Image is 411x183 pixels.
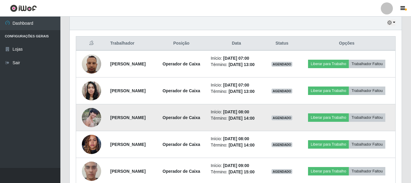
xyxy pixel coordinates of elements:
button: Liberar para Trabalho [308,60,349,68]
span: AGENDADO [271,89,293,93]
li: Início: [211,55,262,62]
time: [DATE] 14:00 [229,143,255,147]
strong: Operador de Caixa [162,115,200,120]
button: Liberar para Trabalho [308,113,349,122]
button: Trabalhador Faltou [349,167,385,175]
li: Início: [211,136,262,142]
img: CoreUI Logo [10,5,37,12]
th: Posição [156,36,207,51]
strong: [PERSON_NAME] [110,115,146,120]
strong: [PERSON_NAME] [110,169,146,174]
time: [DATE] 13:00 [229,89,255,94]
button: Trabalhador Faltou [349,87,385,95]
li: Início: [211,82,262,88]
strong: Operador de Caixa [162,142,200,147]
li: Término: [211,115,262,121]
button: Liberar para Trabalho [308,167,349,175]
button: Liberar para Trabalho [308,87,349,95]
time: [DATE] 07:00 [223,56,249,61]
button: Liberar para Trabalho [308,140,349,149]
th: Opções [298,36,395,51]
img: 1736008247371.jpeg [82,78,101,103]
span: AGENDADO [271,115,293,120]
time: [DATE] 09:00 [223,163,249,168]
span: AGENDADO [271,169,293,174]
th: Trabalhador [107,36,156,51]
strong: [PERSON_NAME] [110,88,146,93]
time: [DATE] 15:00 [229,169,255,174]
li: Término: [211,169,262,175]
time: [DATE] 08:00 [223,136,249,141]
time: [DATE] 13:00 [229,62,255,67]
button: Trabalhador Faltou [349,60,385,68]
time: [DATE] 08:00 [223,109,249,114]
button: Trabalhador Faltou [349,140,385,149]
span: AGENDADO [271,62,293,67]
strong: [PERSON_NAME] [110,62,146,66]
li: Início: [211,162,262,169]
time: [DATE] 14:00 [229,116,255,121]
time: [DATE] 07:00 [223,83,249,87]
strong: Operador de Caixa [162,169,200,174]
li: Término: [211,62,262,68]
img: 1734465947432.jpeg [82,131,101,157]
th: Status [266,36,298,51]
li: Término: [211,142,262,148]
strong: [PERSON_NAME] [110,142,146,147]
button: Trabalhador Faltou [349,113,385,122]
img: 1617198337870.jpeg [82,108,101,127]
li: Término: [211,88,262,95]
th: Data [207,36,266,51]
li: Início: [211,109,262,115]
img: 1701473418754.jpeg [82,51,101,77]
strong: Operador de Caixa [162,62,200,66]
span: AGENDADO [271,142,293,147]
strong: Operador de Caixa [162,88,200,93]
